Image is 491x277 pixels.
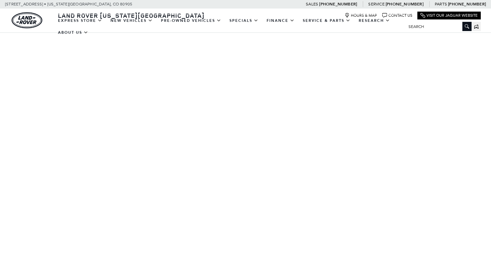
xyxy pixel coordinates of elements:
a: Finance [263,15,299,27]
a: land-rover [12,12,42,28]
span: Sales [306,2,318,6]
a: Hours & Map [345,13,377,18]
a: About Us [54,27,92,39]
a: [PHONE_NUMBER] [448,1,486,7]
a: Visit Our Jaguar Website [420,13,478,18]
span: Land Rover [US_STATE][GEOGRAPHIC_DATA] [58,11,205,19]
a: Specials [225,15,263,27]
a: EXPRESS STORE [54,15,106,27]
a: Land Rover [US_STATE][GEOGRAPHIC_DATA] [54,11,209,19]
span: Parts [435,2,447,6]
a: Pre-Owned Vehicles [157,15,225,27]
input: Search [403,23,472,31]
nav: Main Navigation [54,15,403,39]
a: New Vehicles [106,15,157,27]
a: Research [355,15,394,27]
a: [PHONE_NUMBER] [386,1,423,7]
a: Contact Us [382,13,412,18]
a: [PHONE_NUMBER] [319,1,357,7]
span: Service [368,2,384,6]
a: Service & Parts [299,15,355,27]
a: [STREET_ADDRESS] • [US_STATE][GEOGRAPHIC_DATA], CO 80905 [5,2,132,6]
img: Land Rover [12,12,42,28]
